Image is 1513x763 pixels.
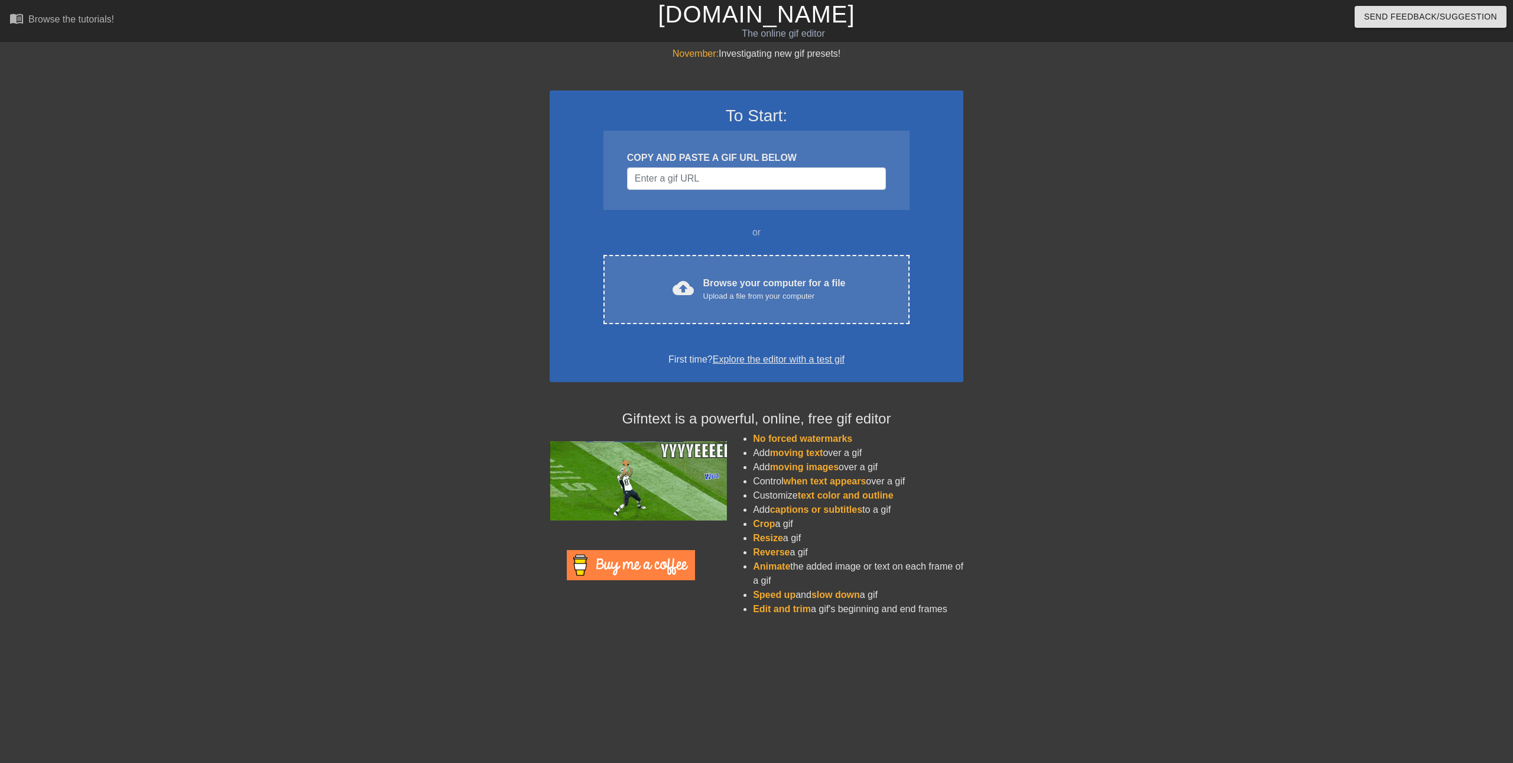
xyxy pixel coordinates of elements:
[703,290,846,302] div: Upload a file from your computer
[627,151,886,165] div: COPY AND PASTE A GIF URL BELOW
[753,474,963,489] li: Control over a gif
[658,1,855,27] a: [DOMAIN_NAME]
[753,533,783,543] span: Resize
[550,410,963,428] h4: Gifntext is a powerful, online, free gif editor
[753,446,963,460] li: Add over a gif
[673,49,719,59] span: November:
[510,27,1056,41] div: The online gif editor
[713,354,845,364] a: Explore the editor with a test gif
[770,505,862,515] span: captions or subtitles
[753,503,963,517] li: Add to a gif
[753,588,963,602] li: and a gif
[753,602,963,616] li: a gif's beginning and end frames
[753,590,796,600] span: Speed up
[753,460,963,474] li: Add over a gif
[703,276,846,302] div: Browse your computer for a file
[753,547,790,557] span: Reverse
[784,476,866,486] span: when text appears
[753,561,790,571] span: Animate
[753,531,963,545] li: a gif
[565,353,948,367] div: First time?
[9,11,114,30] a: Browse the tutorials!
[627,167,886,190] input: Username
[753,517,963,531] li: a gif
[550,441,727,520] img: football_small.gif
[565,106,948,126] h3: To Start:
[753,545,963,560] li: a gif
[753,604,811,614] span: Edit and trim
[550,47,963,61] div: Investigating new gif presets!
[811,590,860,600] span: slow down
[28,14,114,24] div: Browse the tutorials!
[9,11,24,25] span: menu_book
[1364,9,1497,24] span: Send Feedback/Suggestion
[580,225,933,240] div: or
[770,448,823,458] span: moving text
[753,560,963,588] li: the added image or text on each frame of a gif
[798,490,894,500] span: text color and outline
[753,489,963,503] li: Customize
[567,550,695,580] img: Buy Me A Coffee
[753,519,775,529] span: Crop
[770,462,839,472] span: moving images
[753,434,852,444] span: No forced watermarks
[1355,6,1506,28] button: Send Feedback/Suggestion
[673,277,694,299] span: cloud_upload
